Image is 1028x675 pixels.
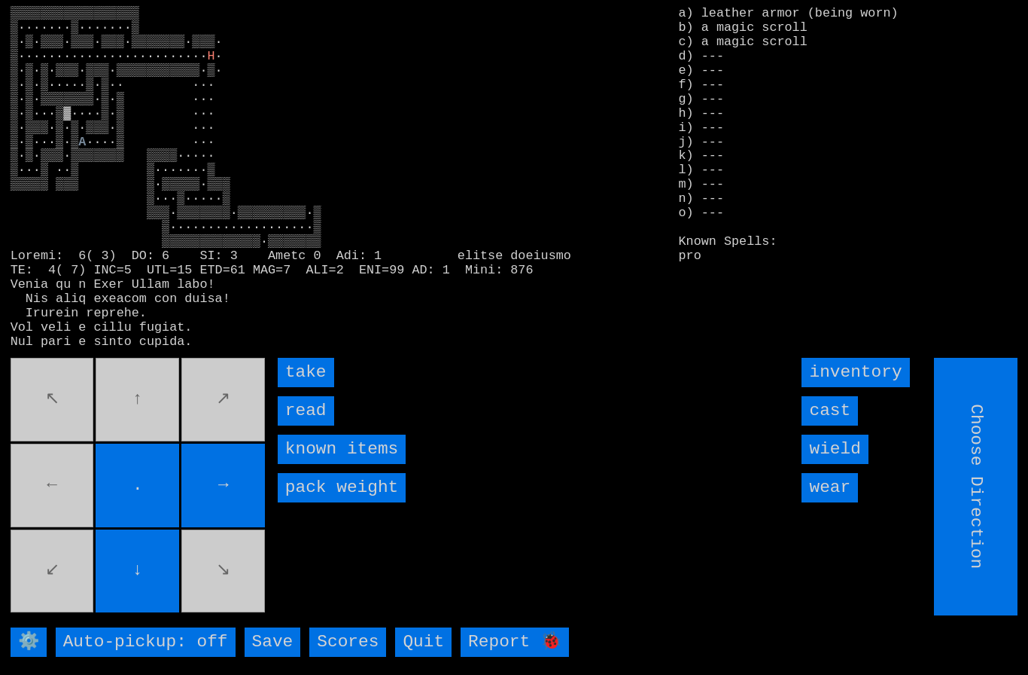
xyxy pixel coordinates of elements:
[278,358,334,387] input: take
[679,7,1018,209] stats: a) leather armor (being worn) b) a magic scroll c) a magic scroll d) --- e) --- f) --- g) --- h) ...
[181,444,265,527] input: →
[309,628,386,657] input: Scores
[801,358,909,387] input: inventory
[245,628,301,657] input: Save
[801,435,868,464] input: wield
[801,473,858,502] input: wear
[78,135,86,149] font: A
[11,628,47,657] input: ⚙️
[11,7,658,344] larn: ▒▒▒▒▒▒▒▒▒▒▒▒▒▒▒▒▒ ▒·······▒·······▒ ▒·▒·▒▒▒·▒▒▒·▒▒▒·▒▒▒▒▒▒▒·▒▒▒· ▒························· · ▒·▒...
[801,396,858,426] input: cast
[96,530,179,613] input: ↓
[96,444,179,527] input: .
[278,473,406,502] input: pack weight
[278,435,406,464] input: known items
[461,628,569,657] input: Report 🐞
[278,396,334,426] input: read
[395,628,452,657] input: Quit
[935,358,1018,615] input: Choose Direction
[56,628,236,657] input: Auto-pickup: off
[208,49,215,63] font: H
